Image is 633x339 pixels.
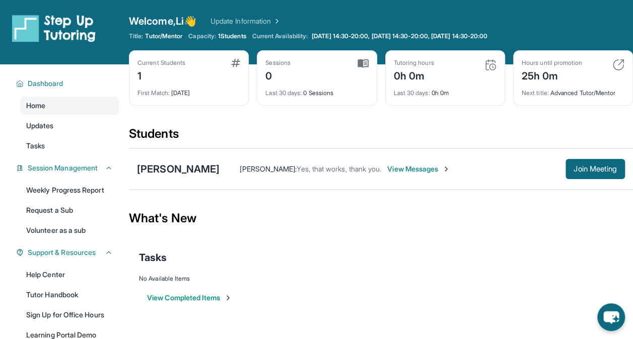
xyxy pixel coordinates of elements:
span: Home [26,101,45,111]
div: What's New [129,196,633,240]
a: Volunteer as a sub [20,221,119,239]
span: Tasks [26,141,45,151]
div: Advanced Tutor/Mentor [522,83,624,97]
button: Support & Resources [24,247,113,258]
a: Tutor Handbook [20,286,119,304]
span: Dashboard [28,78,63,89]
div: 25h 0m [522,67,582,83]
div: [DATE] [137,83,240,97]
div: 1 [137,67,185,83]
div: [PERSON_NAME] [137,162,220,176]
a: [DATE] 14:30-20:00, [DATE] 14:30-20:00, [DATE] 14:30-20:00 [310,32,489,40]
a: Sign Up for Office Hours [20,306,119,324]
a: Request a Sub [20,201,119,219]
a: Tasks [20,137,119,155]
img: card [612,59,624,71]
button: chat-button [597,303,625,331]
a: Help Center [20,266,119,284]
span: 1 Students [218,32,246,40]
span: Current Availability: [252,32,308,40]
img: Chevron Right [271,16,281,26]
button: Dashboard [24,78,113,89]
span: Last 30 days : [394,89,430,97]
a: Home [20,97,119,115]
span: Capacity: [188,32,216,40]
span: Yes, that works, thank you. [297,164,381,173]
span: Support & Resources [28,247,96,258]
div: 0 [265,67,291,83]
a: Updates [20,117,119,135]
span: View Messages [387,164,450,174]
span: Tasks [139,250,167,265]
span: Last 30 days : [265,89,302,97]
span: Title: [129,32,143,40]
img: logo [12,14,96,42]
span: Join Meeting [574,166,617,172]
div: Current Students [137,59,185,67]
div: Students [129,126,633,148]
div: Sessions [265,59,291,67]
button: View Completed Items [147,293,232,303]
span: [PERSON_NAME] : [240,164,297,173]
span: Session Management [28,163,98,173]
span: Updates [26,121,54,131]
img: card [231,59,240,67]
div: 0h 0m [394,67,434,83]
a: Weekly Progress Report [20,181,119,199]
a: Update Information [210,16,281,26]
div: 0h 0m [394,83,497,97]
span: Next title : [522,89,549,97]
div: 0 Sessions [265,83,368,97]
img: Chevron-Right [442,165,450,173]
button: Join Meeting [566,159,625,179]
div: No Available Items [139,275,623,283]
button: Session Management [24,163,113,173]
div: Tutoring hours [394,59,434,67]
span: Tutor/Mentor [145,32,182,40]
div: Hours until promotion [522,59,582,67]
img: card [484,59,497,71]
span: First Match : [137,89,170,97]
span: Welcome, Li 👋 [129,14,196,28]
img: card [358,59,369,68]
span: [DATE] 14:30-20:00, [DATE] 14:30-20:00, [DATE] 14:30-20:00 [312,32,487,40]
